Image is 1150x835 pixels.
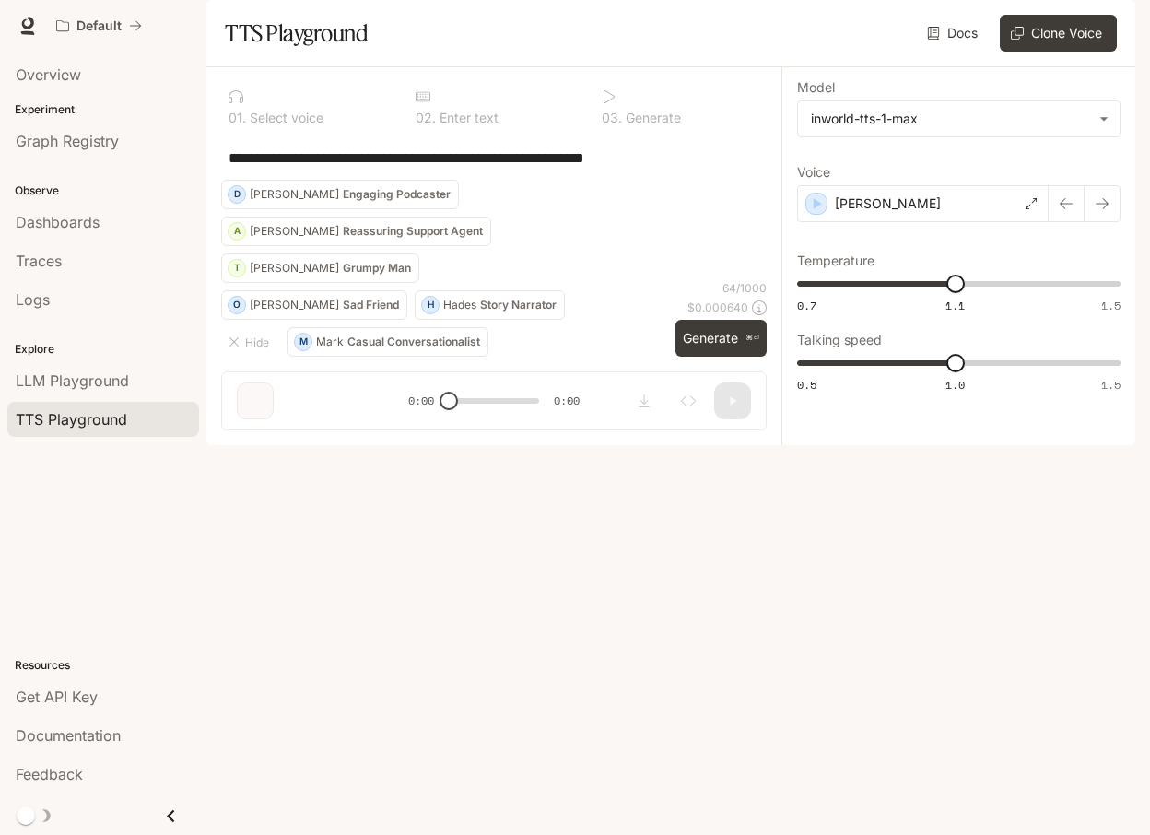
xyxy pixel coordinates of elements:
span: 0.7 [797,298,816,313]
p: Reassuring Support Agent [343,226,483,237]
div: M [295,327,311,357]
p: Talking speed [797,334,882,347]
p: Story Narrator [480,300,557,311]
p: Enter text [436,112,499,124]
p: Engaging Podcaster [343,189,451,200]
p: 0 2 . [416,112,436,124]
p: Default [76,18,122,34]
p: 0 3 . [602,112,622,124]
h1: TTS Playground [225,15,368,52]
p: Voice [797,166,830,179]
p: Generate [622,112,681,124]
p: Grumpy Man [343,263,411,274]
p: Model [797,81,835,94]
span: 0.5 [797,377,816,393]
button: HHadesStory Narrator [415,290,565,320]
button: Hide [221,327,280,357]
div: inworld-tts-1-max [811,110,1090,128]
span: 1.1 [945,298,965,313]
button: T[PERSON_NAME]Grumpy Man [221,253,419,283]
p: [PERSON_NAME] [250,263,339,274]
button: Generate⌘⏎ [675,320,767,358]
div: inworld-tts-1-max [798,101,1120,136]
p: Select voice [246,112,323,124]
p: Sad Friend [343,300,399,311]
span: 1.0 [945,377,965,393]
div: H [422,290,439,320]
button: MMarkCasual Conversationalist [287,327,488,357]
p: [PERSON_NAME] [250,226,339,237]
p: [PERSON_NAME] [250,300,339,311]
div: D [229,180,245,209]
button: A[PERSON_NAME]Reassuring Support Agent [221,217,491,246]
p: Temperature [797,254,874,267]
button: All workspaces [48,7,150,44]
span: 1.5 [1101,377,1121,393]
p: Mark [316,336,344,347]
span: 1.5 [1101,298,1121,313]
p: [PERSON_NAME] [250,189,339,200]
button: D[PERSON_NAME]Engaging Podcaster [221,180,459,209]
div: T [229,253,245,283]
p: Hades [443,300,476,311]
a: Docs [923,15,985,52]
div: O [229,290,245,320]
p: 0 1 . [229,112,246,124]
button: Clone Voice [1000,15,1117,52]
p: [PERSON_NAME] [835,194,941,213]
p: Casual Conversationalist [347,336,480,347]
button: O[PERSON_NAME]Sad Friend [221,290,407,320]
div: A [229,217,245,246]
p: ⌘⏎ [745,333,759,344]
